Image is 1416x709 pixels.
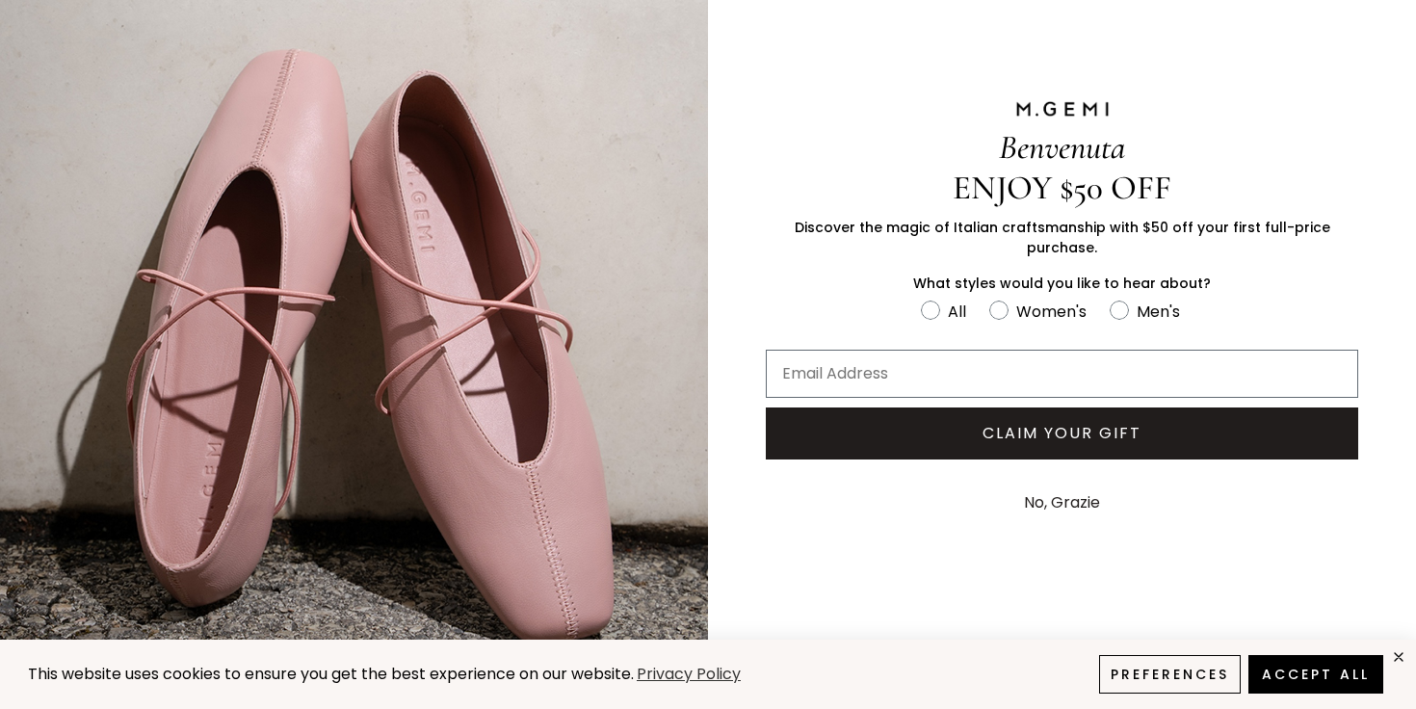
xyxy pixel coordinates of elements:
[766,350,1358,398] input: Email Address
[1391,649,1406,665] div: close
[999,127,1125,168] span: Benvenuta
[766,407,1358,460] button: CLAIM YOUR GIFT
[1099,655,1241,694] button: Preferences
[953,168,1171,208] span: ENJOY $50 OFF
[1014,479,1110,527] button: No, Grazie
[948,300,966,324] div: All
[1016,300,1087,324] div: Women's
[1014,100,1111,118] img: M.GEMI
[1248,655,1383,694] button: Accept All
[1137,300,1180,324] div: Men's
[913,274,1211,293] span: What styles would you like to hear about?
[28,663,634,685] span: This website uses cookies to ensure you get the best experience on our website.
[795,218,1330,257] span: Discover the magic of Italian craftsmanship with $50 off your first full-price purchase.
[634,663,744,687] a: Privacy Policy (opens in a new tab)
